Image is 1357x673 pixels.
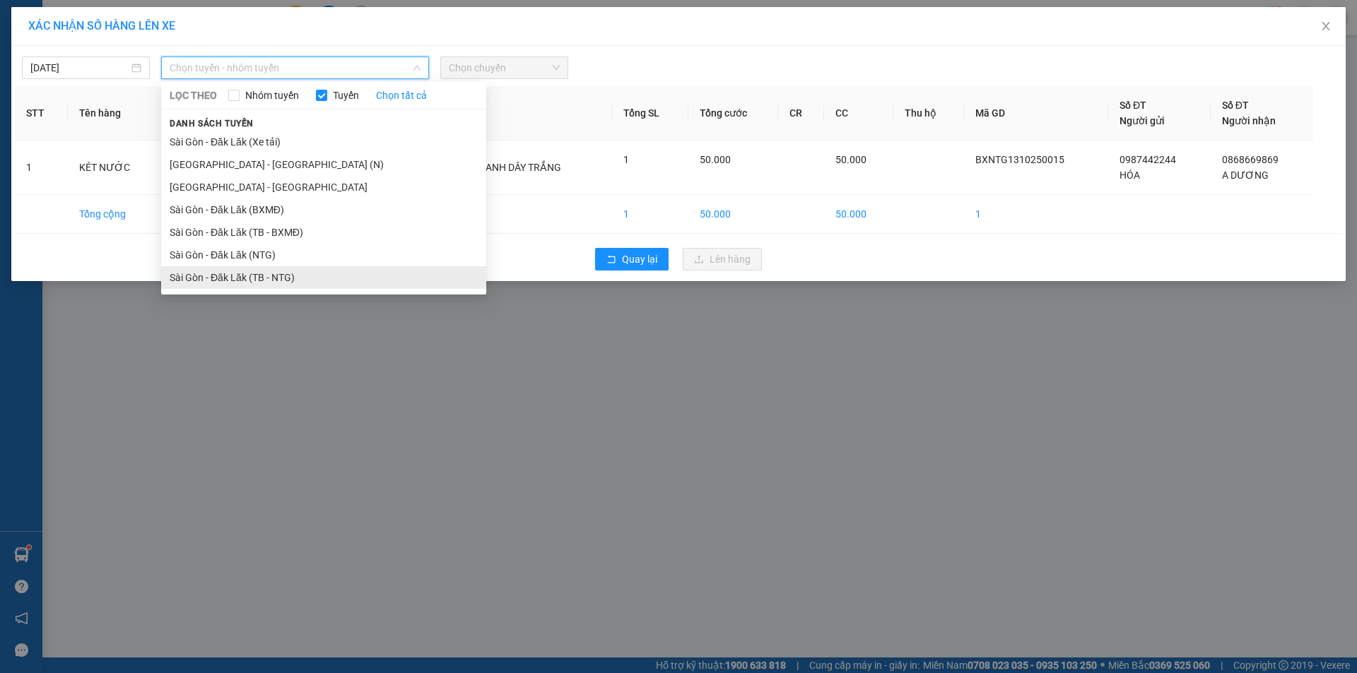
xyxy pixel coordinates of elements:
[1306,7,1346,47] button: Close
[612,195,688,234] td: 1
[447,162,561,173] span: T CHỮ XANH DÂY TRẮNG
[1120,100,1146,111] span: Số ĐT
[700,154,731,165] span: 50.000
[68,141,163,195] td: KÉT NƯỚC
[161,198,486,221] li: Sài Gòn - Đăk Lăk (BXMĐ)
[161,117,262,130] span: Danh sách tuyến
[778,86,824,141] th: CR
[1120,169,1140,181] span: HÓA
[824,86,893,141] th: CC
[1222,154,1279,165] span: 0868669869
[170,88,217,103] span: LỌC THEO
[413,64,421,72] span: down
[436,86,612,141] th: Ghi chú
[76,69,205,94] span: 46138_dannhi.tienoanh - In:
[89,82,172,94] span: 07:36:38 [DATE]
[30,60,129,76] input: 14/10/2025
[1120,115,1165,126] span: Người gửi
[327,88,365,103] span: Tuyến
[376,88,427,103] a: Chọn tất cả
[449,57,560,78] span: Chọn chuyến
[76,42,172,54] span: ĐẠT - 0902744686
[623,154,629,165] span: 1
[1120,154,1176,165] span: 0987442244
[15,86,68,141] th: STT
[68,86,163,141] th: Tên hàng
[893,86,964,141] th: Thu hộ
[76,8,199,38] span: Gửi:
[161,176,486,198] li: [GEOGRAPHIC_DATA] - [GEOGRAPHIC_DATA]
[824,195,893,234] td: 50.000
[975,154,1064,165] span: BXNTG1310250015
[161,131,486,153] li: Sài Gòn - Đăk Lăk (Xe tải)
[161,244,486,266] li: Sài Gòn - Đăk Lăk (NTG)
[76,8,199,38] span: Kho 47 - Bến Xe Ngã Tư Ga
[161,153,486,176] li: [GEOGRAPHIC_DATA] - [GEOGRAPHIC_DATA] (N)
[161,221,486,244] li: Sài Gòn - Đăk Lăk (TB - BXMĐ)
[606,254,616,266] span: rollback
[612,86,688,141] th: Tổng SL
[161,266,486,289] li: Sài Gòn - Đăk Lăk (TB - NTG)
[835,154,867,165] span: 50.000
[683,248,762,270] button: uploadLên hàng
[964,195,1108,234] td: 1
[240,88,305,103] span: Nhóm tuyến
[68,195,163,234] td: Tổng cộng
[964,86,1108,141] th: Mã GD
[1222,100,1249,111] span: Số ĐT
[15,141,68,195] td: 1
[1320,20,1332,32] span: close
[1222,115,1276,126] span: Người nhận
[170,57,421,78] span: Chọn tuyến - nhóm tuyến
[28,102,178,179] strong: Nhận:
[688,195,779,234] td: 50.000
[688,86,779,141] th: Tổng cước
[76,56,205,94] span: BXNTG1410250001 -
[28,19,175,32] span: XÁC NHẬN SỐ HÀNG LÊN XE
[595,248,669,270] button: rollbackQuay lại
[1222,169,1269,181] span: A DƯƠNG
[622,251,657,267] span: Quay lại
